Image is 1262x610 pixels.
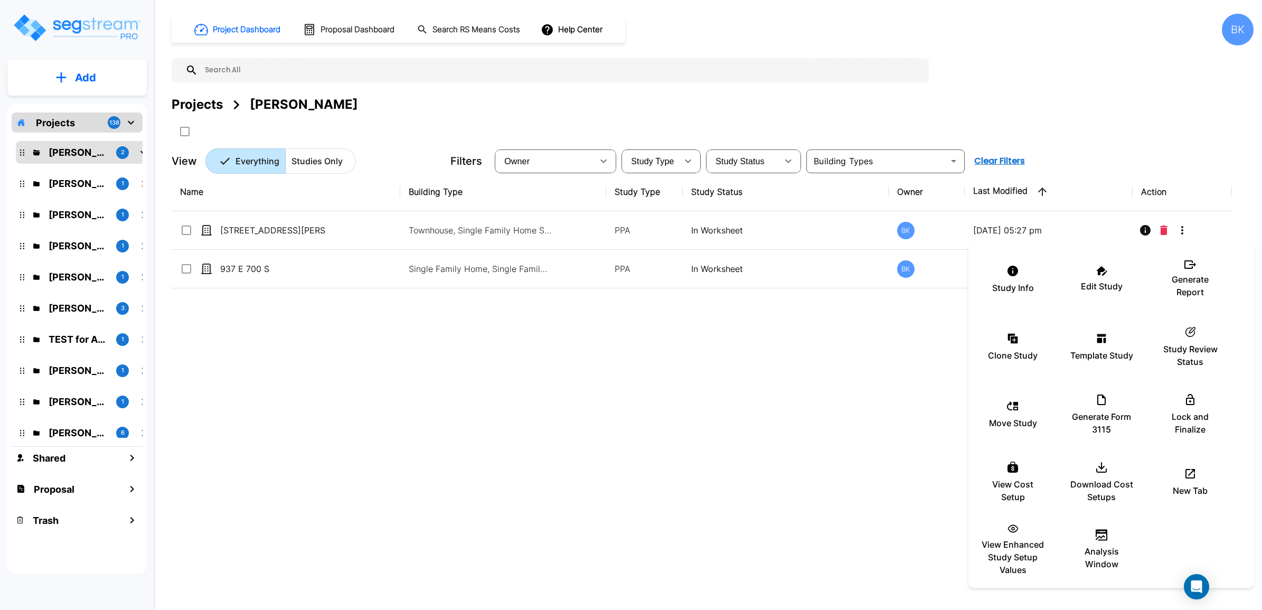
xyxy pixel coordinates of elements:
[1159,273,1222,298] p: Generate Report
[1081,280,1123,293] p: Edit Study
[1173,484,1208,497] p: New Tab
[1070,478,1133,503] p: Download Cost Setups
[988,349,1038,362] p: Clone Study
[1070,349,1133,362] p: Template Study
[981,538,1044,576] p: View Enhanced Study Setup Values
[1159,343,1222,368] p: Study Review Status
[981,478,1044,503] p: View Cost Setup
[1184,574,1209,599] div: Open Intercom Messenger
[989,417,1037,429] p: Move Study
[1159,410,1222,436] p: Lock and Finalize
[992,281,1034,294] p: Study Info
[1070,410,1133,436] p: Generate Form 3115
[1070,545,1133,570] p: Analysis Window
